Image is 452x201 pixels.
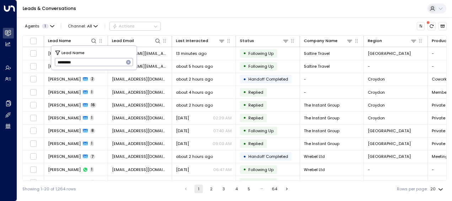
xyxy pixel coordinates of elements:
span: Toggle select row [30,76,37,83]
span: Handoff Completed [248,154,288,159]
span: Aug 20, 2025 [176,128,189,134]
span: Wrebel Ltd [304,167,325,172]
div: • [243,74,246,84]
span: 13 minutes ago [176,51,206,56]
div: • [243,87,246,97]
div: Product [432,37,448,44]
span: Agents [25,24,39,28]
td: - [300,86,364,98]
span: Croydon [368,115,385,121]
span: London [368,128,411,134]
span: Alistair Murray [48,63,81,69]
div: Showing 1-20 of 1,264 rows [22,186,76,192]
button: Go to page 3 [220,185,228,193]
div: • [243,61,246,71]
div: Region [368,37,417,44]
span: Kythera AI [304,180,324,185]
span: Replied [248,141,263,146]
span: London [368,141,411,146]
div: 20 [430,185,445,194]
span: 1 [42,24,49,29]
span: naghmeh.nekouei@instantoffices.com [112,115,168,121]
span: larab@kythera.ai [112,180,147,185]
span: alistair@saltiretravel.co.uk [112,51,168,56]
span: Following Up [248,128,274,134]
span: about 2 hours ago [176,154,213,159]
div: Lead Name [48,37,71,44]
span: Croydon [368,76,385,82]
div: • [243,152,246,161]
span: about 4 hours ago [176,89,213,95]
span: Aberdeen [368,51,411,56]
span: Toggle select row [30,166,37,173]
span: Toggle select row [30,153,37,160]
label: Rows per page: [397,186,427,192]
span: 1 [90,115,94,120]
div: Lead Name [48,37,97,44]
span: The Instant Group [304,141,339,146]
span: Following Up [248,51,274,56]
td: - [364,60,428,73]
button: Go to page 64 [270,185,279,193]
span: brendon@furnify.co.uk [112,167,168,172]
span: Naghmeh Nekouei [48,115,81,121]
span: Toggle select row [30,127,37,134]
span: Naghmeh Nekouei [48,141,81,146]
span: Handoff Completed [248,76,288,82]
span: Aug 24, 2025 [176,115,189,121]
span: Brendon Coxell [48,154,81,159]
span: 1 [90,167,94,172]
span: about 2 hours ago [176,180,213,185]
div: Status [240,37,254,44]
span: Toggle select row [30,114,37,122]
span: Vijay Bollineni [48,89,81,95]
span: The Instant Group [304,128,339,134]
span: Vijay Bollineni [48,76,81,82]
button: Go to next page [283,185,291,193]
button: Go to page 2 [207,185,215,193]
span: Lead Name [61,49,85,56]
button: Customize [417,22,425,30]
button: Go to page 5 [245,185,253,193]
span: There are new threads available. Refresh the grid to view the latest updates. [427,22,436,30]
span: about 2 hours ago [176,76,213,82]
span: The Instant Group [304,115,339,121]
span: Toggle select all [30,37,37,45]
span: about 5 hours ago [176,63,213,69]
div: Lead Email [112,37,134,44]
div: • [243,113,246,123]
span: naghmeh.nekouei@instantoffices.com [112,102,168,108]
span: All [87,24,92,29]
span: Aug 03, 2025 [176,141,189,146]
nav: pagination navigation [181,185,292,193]
a: Leads & Conversations [23,5,76,11]
span: vijaybollineni@gmail.com [112,76,168,82]
span: Saltire Travel [304,51,330,56]
button: Agents1 [22,22,56,30]
span: Cambridge [368,154,411,159]
div: Last Interacted [176,37,208,44]
span: 4 [90,180,95,185]
div: Lead Email [112,37,161,44]
span: Following Up [248,167,274,172]
span: about 2 hours ago [176,102,213,108]
span: 1 [90,141,94,146]
div: Button group with a nested menu [109,22,161,30]
span: naghmeh.nekouei@instantoffices.com [112,128,168,134]
span: Toggle select row [30,140,37,147]
div: • [243,177,246,187]
span: Replied [248,102,263,108]
div: Company Name [304,37,338,44]
span: naghmeh.nekouei@instantoffices.com [112,141,168,146]
span: The Instant Group [304,102,339,108]
span: Edinburgh [368,180,411,185]
button: Archived Leads [438,22,447,30]
button: Go to page 4 [232,185,241,193]
span: Toggle select row [30,89,37,96]
p: 02:29 AM [213,115,232,121]
span: 7 [90,154,95,159]
td: - [300,73,364,86]
div: Status [240,37,289,44]
div: Actions [112,24,135,29]
span: Replied [248,89,263,95]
